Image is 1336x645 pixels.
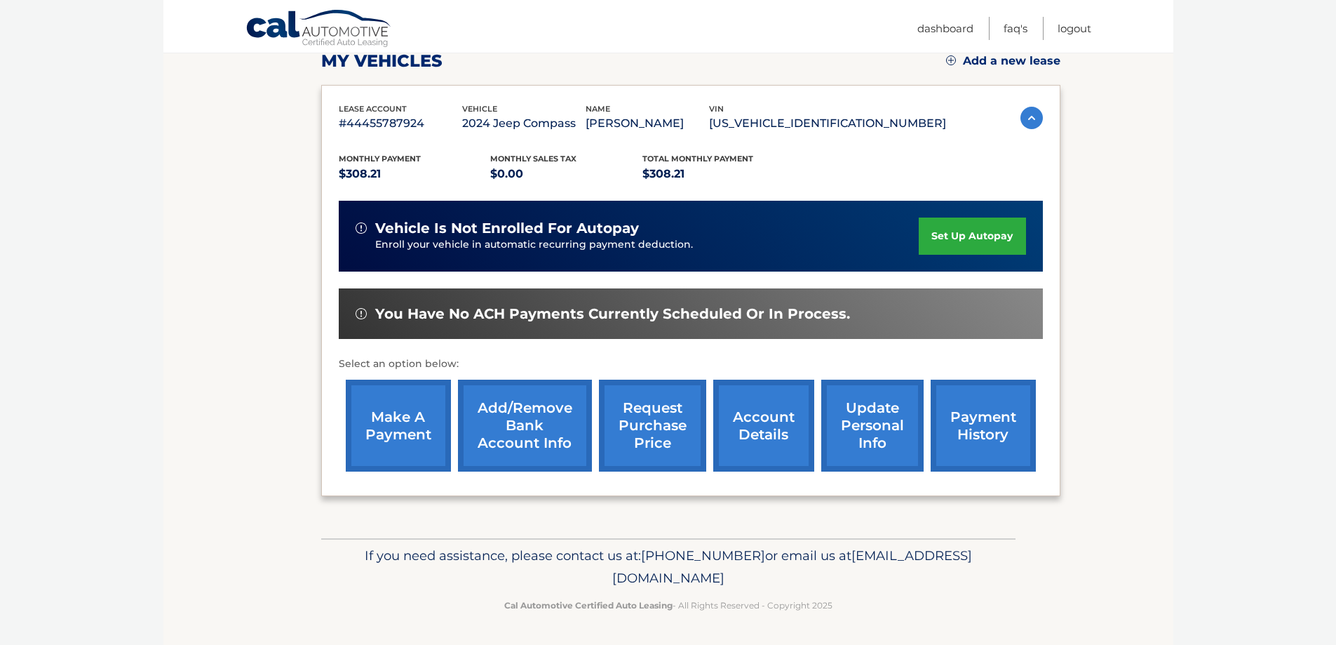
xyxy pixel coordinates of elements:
p: $0.00 [490,164,642,184]
a: make a payment [346,380,451,472]
p: Select an option below: [339,356,1043,373]
span: You have no ACH payments currently scheduled or in process. [375,305,850,323]
span: Monthly Payment [339,154,421,164]
p: #44455787924 [339,114,462,133]
a: update personal info [821,380,924,472]
p: Enroll your vehicle in automatic recurring payment deduction. [375,237,919,253]
a: request purchase price [599,380,706,472]
span: [PHONE_NUMBER] [641,547,765,564]
a: Dashboard [917,17,973,40]
img: add.svg [946,55,956,65]
p: [PERSON_NAME] [586,114,709,133]
span: vehicle is not enrolled for autopay [375,220,639,237]
p: $308.21 [642,164,795,184]
span: vin [709,104,724,114]
a: Add a new lease [946,54,1060,68]
a: Cal Automotive [245,9,393,50]
p: 2024 Jeep Compass [462,114,586,133]
h2: my vehicles [321,51,443,72]
span: [EMAIL_ADDRESS][DOMAIN_NAME] [612,547,972,586]
a: Add/Remove bank account info [458,380,592,472]
p: - All Rights Reserved - Copyright 2025 [330,598,1006,613]
span: lease account [339,104,407,114]
a: FAQ's [1004,17,1027,40]
p: [US_VEHICLE_IDENTIFICATION_NUMBER] [709,114,946,133]
a: Logout [1058,17,1091,40]
span: vehicle [462,104,497,114]
p: $308.21 [339,164,491,184]
p: If you need assistance, please contact us at: or email us at [330,545,1006,590]
a: account details [713,380,814,472]
strong: Cal Automotive Certified Auto Leasing [504,600,673,611]
span: Monthly sales Tax [490,154,576,164]
img: alert-white.svg [356,308,367,319]
span: name [586,104,610,114]
a: payment history [931,380,1036,472]
img: alert-white.svg [356,222,367,234]
img: accordion-active.svg [1020,107,1043,129]
a: set up autopay [919,218,1025,255]
span: Total Monthly Payment [642,154,753,164]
